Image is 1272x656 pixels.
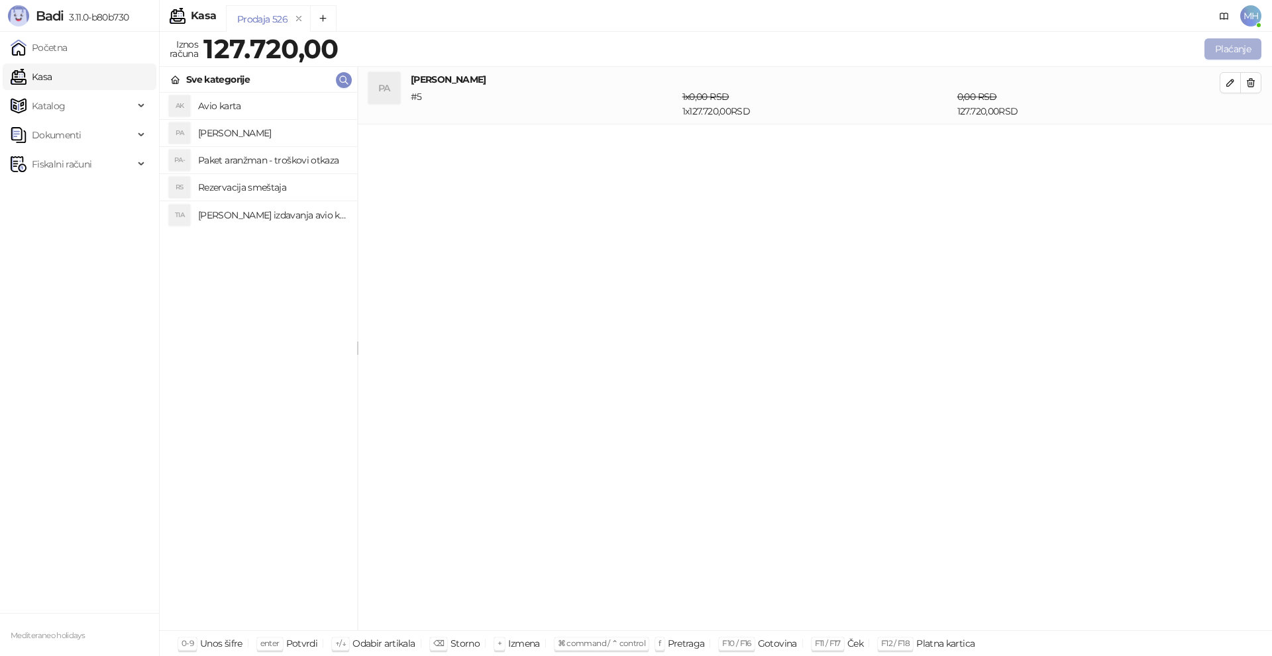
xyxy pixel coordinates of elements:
span: F12 / F18 [881,638,910,648]
span: F11 / F17 [815,638,841,648]
span: MH [1240,5,1261,26]
div: TIA [169,205,190,226]
div: PA [368,72,400,104]
span: Dokumenti [32,122,81,148]
small: Mediteraneo holidays [11,631,85,640]
div: grid [160,93,357,630]
div: Platna kartica [916,635,975,652]
div: PA- [169,150,190,171]
a: Početna [11,34,68,61]
div: 127.720,00 RSD [955,89,1222,118]
span: ↑/↓ [335,638,346,648]
div: Iznos računa [167,36,201,62]
a: Dokumentacija [1214,5,1235,26]
div: Pretraga [668,635,705,652]
strong: 127.720,00 [203,32,339,65]
div: # 5 [408,89,680,118]
div: 1 x 127.720,00 RSD [680,89,955,118]
div: Storno [450,635,480,652]
div: AK [169,95,190,117]
span: 1 x 0,00 RSD [682,91,729,103]
div: Potvrdi [286,635,318,652]
button: Add tab [310,5,337,32]
div: Kasa [191,11,216,21]
span: 3.11.0-b80b730 [64,11,129,23]
a: Kasa [11,64,52,90]
div: Izmena [508,635,539,652]
div: PA [169,122,190,144]
div: Gotovina [758,635,797,652]
span: enter [260,638,280,648]
span: ⌫ [433,638,444,648]
h4: Rezervacija smeštaja [198,177,346,198]
div: Prodaja 526 [237,12,288,26]
span: 0,00 RSD [957,91,997,103]
div: Ček [847,635,863,652]
span: f [659,638,661,648]
h4: Paket aranžman - troškovi otkaza [198,150,346,171]
span: Badi [36,8,64,24]
span: + [498,638,502,648]
button: remove [290,13,307,24]
h4: [PERSON_NAME] [411,72,1220,87]
h4: Avio karta [198,95,346,117]
span: Fiskalni računi [32,151,91,177]
h4: [PERSON_NAME] izdavanja avio karta [198,205,346,226]
h4: [PERSON_NAME] [198,122,346,144]
div: Sve kategorije [186,72,250,87]
span: ⌘ command / ⌃ control [558,638,646,648]
button: Plaćanje [1204,38,1261,60]
span: Katalog [32,93,66,119]
div: RS [169,177,190,198]
span: 0-9 [182,638,193,648]
span: F10 / F16 [722,638,751,648]
div: Unos šifre [200,635,242,652]
img: Logo [8,5,29,26]
div: Odabir artikala [352,635,415,652]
